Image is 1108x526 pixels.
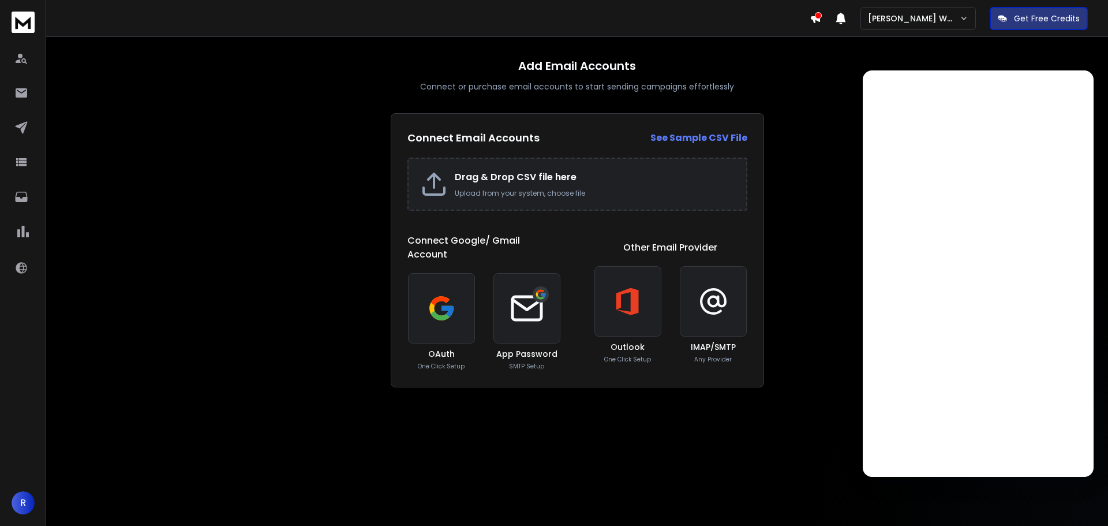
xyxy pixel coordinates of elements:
a: See Sample CSV File [650,131,747,145]
h2: Drag & Drop CSV file here [455,170,735,184]
p: Get Free Credits [1014,13,1080,24]
h3: Outlook [611,341,645,353]
iframe: Intercom live chat [1066,486,1094,514]
h1: Connect Google/ Gmail Account [407,234,561,262]
p: [PERSON_NAME] Workspace [868,13,960,24]
h1: Other Email Provider [623,241,717,255]
p: One Click Setup [418,362,465,371]
h3: App Password [496,348,557,360]
p: SMTP Setup [509,362,544,371]
iframe: Intercom live chat [863,70,1094,477]
strong: See Sample CSV File [650,131,747,144]
img: logo [12,12,35,33]
h2: Connect Email Accounts [407,130,540,146]
h1: Add Email Accounts [518,58,636,74]
button: Get Free Credits [990,7,1088,30]
button: R [12,491,35,514]
p: Connect or purchase email accounts to start sending campaigns effortlessly [420,81,734,92]
p: Upload from your system, choose file [455,189,735,198]
p: Any Provider [694,355,732,364]
h3: IMAP/SMTP [691,341,736,353]
h3: OAuth [428,348,455,360]
p: One Click Setup [604,355,651,364]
